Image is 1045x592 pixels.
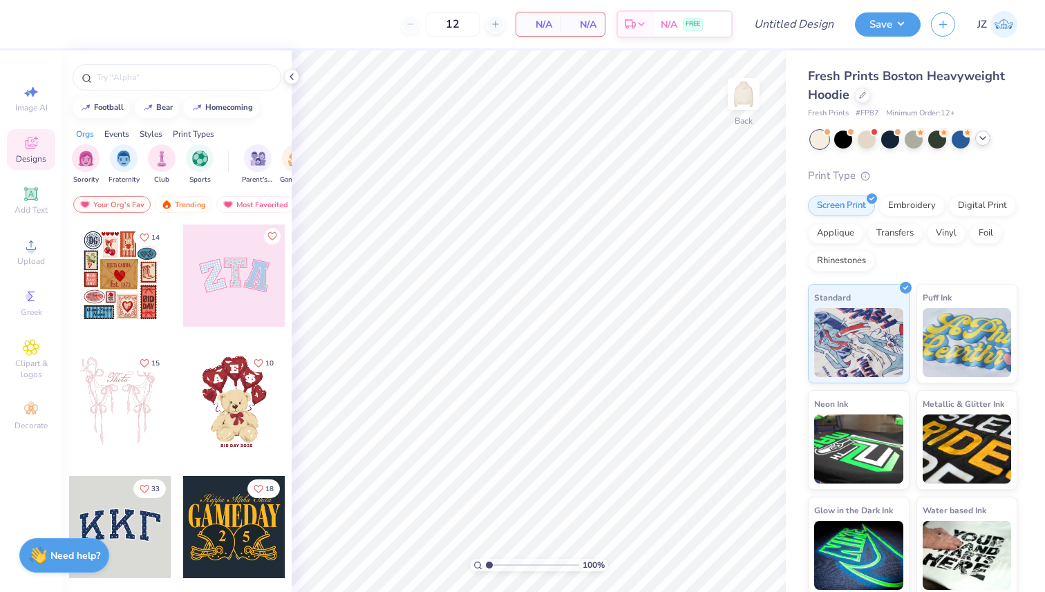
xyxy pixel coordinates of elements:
span: 100 % [583,559,605,571]
span: Water based Ink [923,503,986,517]
div: Back [735,115,753,127]
img: Juliana Zawahri [990,11,1017,38]
img: trend_line.gif [191,104,203,112]
a: JZ [977,11,1017,38]
div: filter for Parent's Weekend [242,144,274,185]
div: Vinyl [927,223,966,244]
button: filter button [186,144,214,185]
span: Puff Ink [923,290,952,305]
div: Foil [970,223,1002,244]
div: Your Org's Fav [73,196,151,213]
div: Orgs [76,128,94,140]
input: – – [426,12,480,37]
span: Metallic & Glitter Ink [923,397,1004,411]
span: Sports [189,175,211,185]
span: Minimum Order: 12 + [886,108,955,120]
input: Try "Alpha" [95,70,272,84]
div: football [94,104,124,111]
div: Transfers [867,223,923,244]
div: filter for Fraternity [109,144,140,185]
div: Print Type [808,168,1017,184]
span: 18 [265,486,274,493]
span: N/A [525,17,552,32]
img: Water based Ink [923,521,1012,590]
img: trending.gif [161,200,172,209]
span: 15 [151,360,160,367]
img: Back [730,80,757,108]
img: Club Image [154,151,169,166]
button: filter button [242,144,274,185]
input: Untitled Design [743,10,845,38]
div: Events [104,128,129,140]
span: Standard [814,290,851,305]
span: Clipart & logos [7,358,55,380]
span: Image AI [15,102,48,113]
span: N/A [569,17,596,32]
span: JZ [977,17,987,32]
span: Game Day [280,175,312,185]
span: Add Text [15,204,48,216]
img: most_fav.gif [223,200,234,209]
span: Fraternity [109,175,140,185]
button: bear [135,97,179,118]
span: 33 [151,486,160,493]
span: Neon Ink [814,397,848,411]
span: Sorority [73,175,99,185]
div: bear [156,104,173,111]
button: filter button [72,144,100,185]
button: football [73,97,130,118]
span: Decorate [15,420,48,431]
button: filter button [280,144,312,185]
img: Fraternity Image [116,151,131,166]
div: Print Types [173,128,214,140]
span: Club [154,175,169,185]
span: Glow in the Dark Ink [814,503,893,517]
img: trend_line.gif [142,104,153,112]
span: Fresh Prints Boston Heavyweight Hoodie [808,68,1005,103]
div: Trending [155,196,212,213]
span: Fresh Prints [808,108,849,120]
button: filter button [148,144,176,185]
div: Screen Print [808,195,875,216]
span: Parent's Weekend [242,175,274,185]
strong: Need help? [50,549,100,562]
button: homecoming [184,97,259,118]
span: Designs [16,153,46,164]
img: Glow in the Dark Ink [814,521,903,590]
div: filter for Sorority [72,144,100,185]
span: Upload [17,256,45,267]
img: Sorority Image [78,151,94,166]
img: Sports Image [192,151,208,166]
span: # FP87 [856,108,879,120]
span: Greek [21,307,42,318]
div: Styles [140,128,162,140]
img: Game Day Image [288,151,304,166]
img: Neon Ink [814,414,903,484]
div: Most Favorited [216,196,294,213]
button: Like [247,354,280,372]
span: 10 [265,360,274,367]
button: Save [855,12,921,37]
button: Like [247,479,280,498]
img: Puff Ink [923,308,1012,377]
button: Like [133,354,166,372]
img: Metallic & Glitter Ink [923,414,1012,484]
span: FREE [686,19,700,29]
div: filter for Club [148,144,176,185]
img: Parent's Weekend Image [250,151,266,166]
div: Embroidery [879,195,945,216]
button: Like [264,228,281,245]
img: trend_line.gif [80,104,91,112]
span: 14 [151,234,160,241]
button: Like [133,228,166,247]
div: Digital Print [949,195,1016,216]
div: filter for Sports [186,144,214,185]
img: Standard [814,308,903,377]
div: Applique [808,223,863,244]
img: most_fav.gif [79,200,91,209]
div: Rhinestones [808,251,875,271]
button: Like [133,479,166,498]
div: filter for Game Day [280,144,312,185]
button: filter button [109,144,140,185]
div: homecoming [205,104,253,111]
